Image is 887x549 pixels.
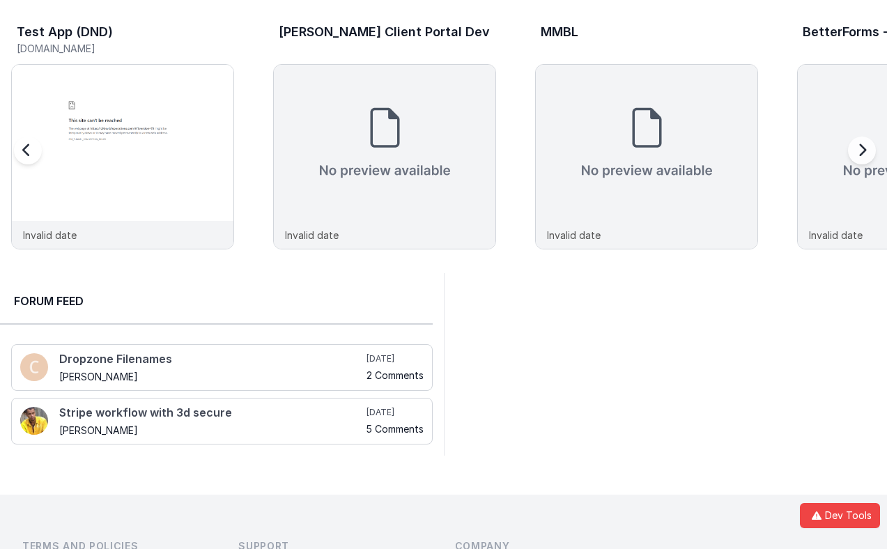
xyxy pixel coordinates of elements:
[367,370,424,380] h5: 2 Comments
[17,25,113,39] h3: Test App (DND)
[59,425,364,435] h5: [PERSON_NAME]
[285,228,339,242] p: Invalid date
[11,344,433,391] a: Dropzone Filenames [PERSON_NAME] [DATE] 2 Comments
[541,25,578,39] h3: MMBL
[367,424,424,434] h5: 5 Comments
[547,228,601,242] p: Invalid date
[20,353,48,381] img: 100.png
[809,228,863,242] p: Invalid date
[367,353,424,364] h5: [DATE]
[279,25,490,39] h3: [PERSON_NAME] Client Portal Dev
[59,407,364,419] h4: Stripe workflow with 3d secure
[367,407,424,418] h5: [DATE]
[59,353,364,366] h4: Dropzone Filenames
[20,407,48,435] img: 13_2.png
[800,503,880,528] button: Dev Tools
[59,371,364,382] h5: [PERSON_NAME]
[14,293,419,309] h2: Forum Feed
[11,398,433,444] a: Stripe workflow with 3d secure [PERSON_NAME] [DATE] 5 Comments
[17,43,234,54] h5: [DOMAIN_NAME]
